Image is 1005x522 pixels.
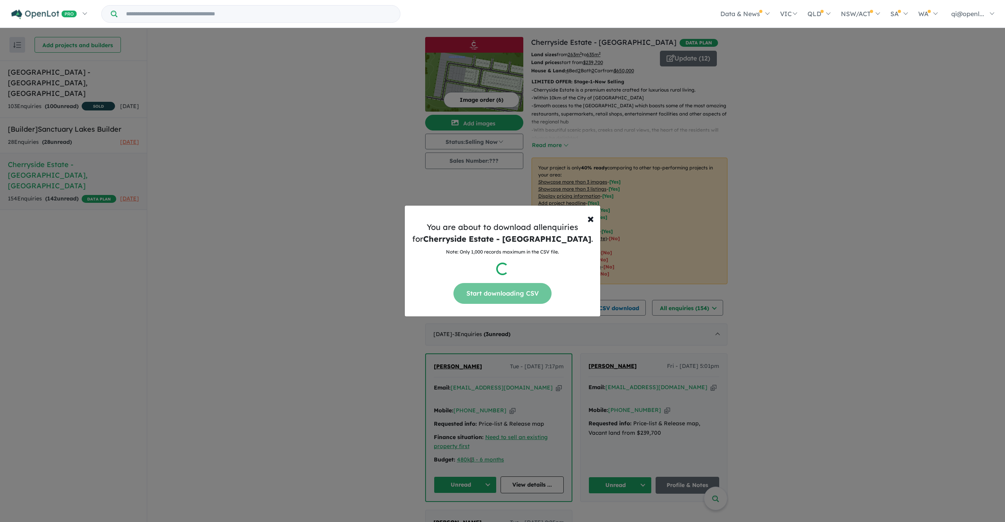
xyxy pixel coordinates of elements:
span: × [587,210,594,226]
span: qi@openl... [951,10,984,18]
img: Openlot PRO Logo White [11,9,77,19]
p: Note: Only 1,000 records maximum in the CSV file. [411,248,594,256]
h5: You are about to download all enquiries for . [411,221,594,245]
strong: Cherryside Estate - [GEOGRAPHIC_DATA] [423,234,591,244]
input: Try estate name, suburb, builder or developer [119,6,398,22]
